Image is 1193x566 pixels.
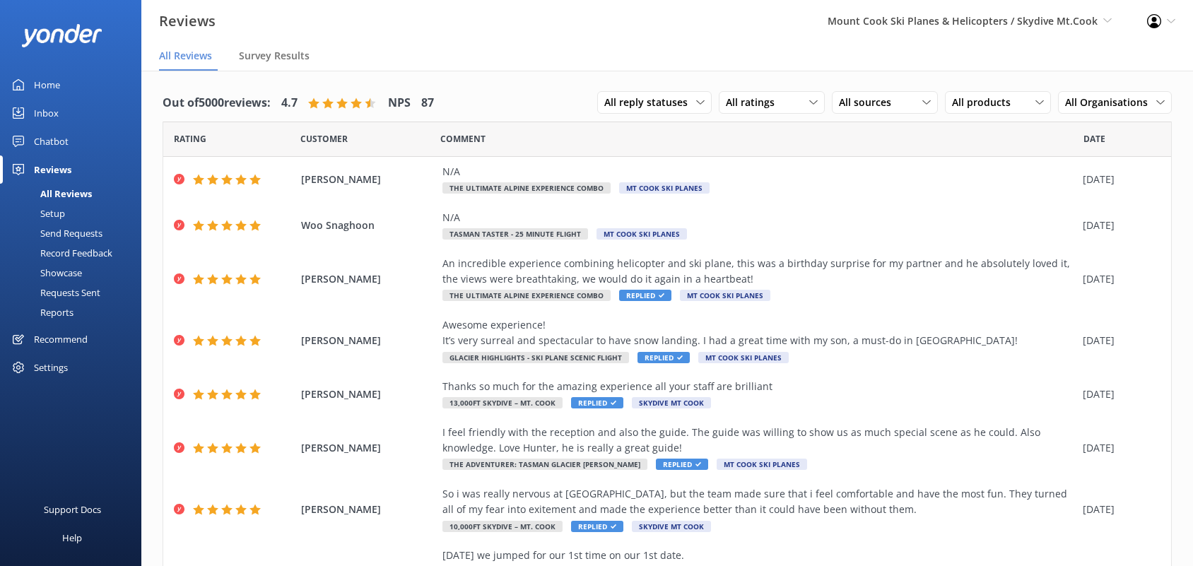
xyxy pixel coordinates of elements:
span: 13,000ft Skydive – Mt. Cook [442,397,563,408]
h3: Reviews [159,10,216,33]
span: [PERSON_NAME] [301,271,435,287]
div: [DATE] [1083,172,1153,187]
div: Showcase [8,263,82,283]
span: Skydive Mt Cook [632,397,711,408]
span: Survey Results [239,49,310,63]
span: The Ultimate Alpine Experience Combo [442,290,611,301]
div: I feel friendly with the reception and also the guide. The guide was willing to show us as much s... [442,425,1076,456]
a: Reports [8,302,141,322]
span: Question [440,132,486,146]
span: All Organisations [1065,95,1156,110]
span: Mount Cook Ski Planes & Helicopters / Skydive Mt.Cook [828,14,1098,28]
div: [DATE] [1083,218,1153,233]
div: Record Feedback [8,243,112,263]
span: Mt Cook Ski Planes [596,228,687,240]
div: Requests Sent [8,283,100,302]
span: [PERSON_NAME] [301,502,435,517]
div: Help [62,524,82,552]
div: So i was really nervous at [GEOGRAPHIC_DATA], but the team made sure that i feel comfortable and ... [442,486,1076,518]
div: N/A [442,164,1076,179]
h4: NPS [388,94,411,112]
span: The Adventurer: Tasman Glacier [PERSON_NAME] [442,459,647,470]
span: Date [300,132,348,146]
a: Showcase [8,263,141,283]
div: [DATE] [1083,333,1153,348]
span: Woo Snaghoon [301,218,435,233]
span: The Ultimate Alpine Experience Combo [442,182,611,194]
span: Date [1083,132,1105,146]
span: [PERSON_NAME] [301,172,435,187]
a: Setup [8,204,141,223]
div: All Reviews [8,184,92,204]
span: Mt Cook Ski Planes [619,182,710,194]
div: An incredible experience combining helicopter and ski plane, this was a birthday surprise for my ... [442,256,1076,288]
span: Glacier Highlights - Ski Plane Scenic Flight [442,352,629,363]
span: Mt Cook Ski Planes [717,459,807,470]
h4: Out of 5000 reviews: [163,94,271,112]
span: Date [174,132,206,146]
img: yonder-white-logo.png [21,24,102,47]
span: Tasman Taster - 25 minute flight [442,228,588,240]
div: Awesome experience! It’s very surreal and spectacular to have snow landing. I had a great time wi... [442,317,1076,349]
a: Send Requests [8,223,141,243]
div: Recommend [34,325,88,353]
span: All products [952,95,1019,110]
div: [DATE] [1083,271,1153,287]
span: Replied [637,352,690,363]
span: All ratings [726,95,783,110]
span: Replied [656,459,708,470]
div: Settings [34,353,68,382]
div: [DATE] [1083,440,1153,456]
span: [PERSON_NAME] [301,440,435,456]
span: All sources [839,95,900,110]
div: Inbox [34,99,59,127]
div: Home [34,71,60,99]
a: Requests Sent [8,283,141,302]
span: Replied [571,397,623,408]
div: Reports [8,302,74,322]
h4: 87 [421,94,434,112]
span: [PERSON_NAME] [301,333,435,348]
span: Mt Cook Ski Planes [698,352,789,363]
div: Setup [8,204,65,223]
div: Support Docs [44,495,101,524]
div: [DATE] [1083,502,1153,517]
div: [DATE] [1083,387,1153,402]
span: All reply statuses [604,95,696,110]
span: [PERSON_NAME] [301,387,435,402]
span: Mt Cook Ski Planes [680,290,770,301]
span: 10,000ft Skydive – Mt. Cook [442,521,563,532]
h4: 4.7 [281,94,298,112]
a: Record Feedback [8,243,141,263]
div: Reviews [34,155,71,184]
div: Chatbot [34,127,69,155]
div: Thanks so much for the amazing experience all your staff are brilliant [442,379,1076,394]
span: Replied [619,290,671,301]
span: Skydive Mt Cook [632,521,711,532]
div: N/A [442,210,1076,225]
a: All Reviews [8,184,141,204]
span: Replied [571,521,623,532]
span: All Reviews [159,49,212,63]
div: Send Requests [8,223,102,243]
